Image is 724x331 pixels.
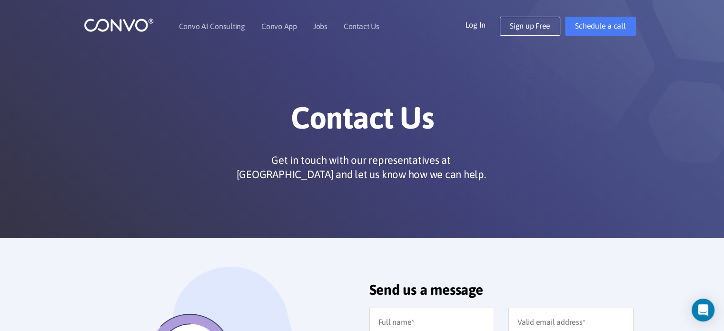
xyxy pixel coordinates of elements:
[500,17,560,36] a: Sign up Free
[565,17,635,36] a: Schedule a call
[233,153,490,181] p: Get in touch with our representatives at [GEOGRAPHIC_DATA] and let us know how we can help.
[344,22,379,30] a: Contact Us
[692,299,714,321] div: Open Intercom Messenger
[179,22,245,30] a: Convo AI Consulting
[313,22,327,30] a: Jobs
[98,100,626,143] h1: Contact Us
[465,17,500,32] a: Log In
[261,22,297,30] a: Convo App
[84,18,154,32] img: logo_1.png
[369,281,634,305] h2: Send us a message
